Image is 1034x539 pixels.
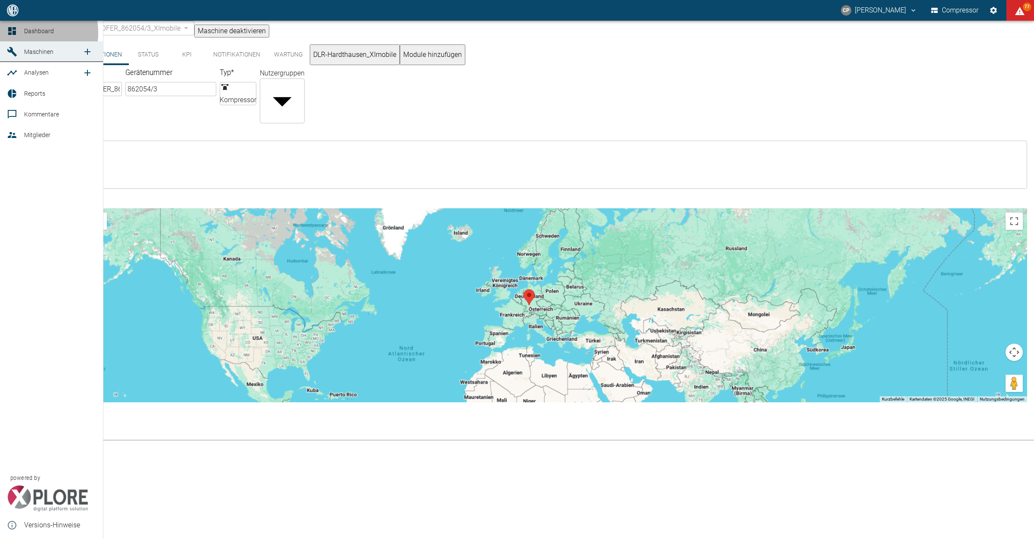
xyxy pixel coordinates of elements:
label: Beschreibung [31,126,778,137]
span: Maschinen [24,48,53,55]
input: Gerätenummer [125,82,216,96]
span: Kompressor [220,95,256,105]
a: new /analyses/list/0 [79,64,96,81]
button: Maschine deaktivieren [194,25,269,38]
button: Einstellungen [986,3,1001,18]
button: Compressor [929,3,981,18]
button: Status [129,44,168,65]
span: Reports [24,90,45,97]
span: Dashboard [24,28,54,34]
span: Versions-Hinweise [24,520,96,530]
button: Notifikationen [206,44,267,65]
img: Xplore Logo [7,486,88,511]
label: Nutzergruppen [260,69,305,77]
button: DLR-Hardthausen_XImobile [310,44,400,65]
span: Analysen [24,69,49,76]
img: logo [6,4,19,16]
span: 77 [1023,3,1031,11]
span: DLR-Hardthausen_HOFER_862054/3_XImobile [40,23,181,33]
span: Kommentare [24,111,59,118]
div: CP [841,5,851,16]
a: new /machines [79,43,96,60]
label: Typ * [220,68,247,78]
button: Wartung [267,44,310,65]
a: DLR-Hardthausen_HOFER_862054/3_XImobile [26,23,181,33]
button: Module hinzufügen [400,44,465,65]
span: powered by [10,474,40,482]
label: Gerätenummer [125,68,193,78]
span: Mitglieder [24,132,50,138]
button: KPI [168,44,206,65]
button: christoph.palm@neuman-esser.com [840,3,919,18]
